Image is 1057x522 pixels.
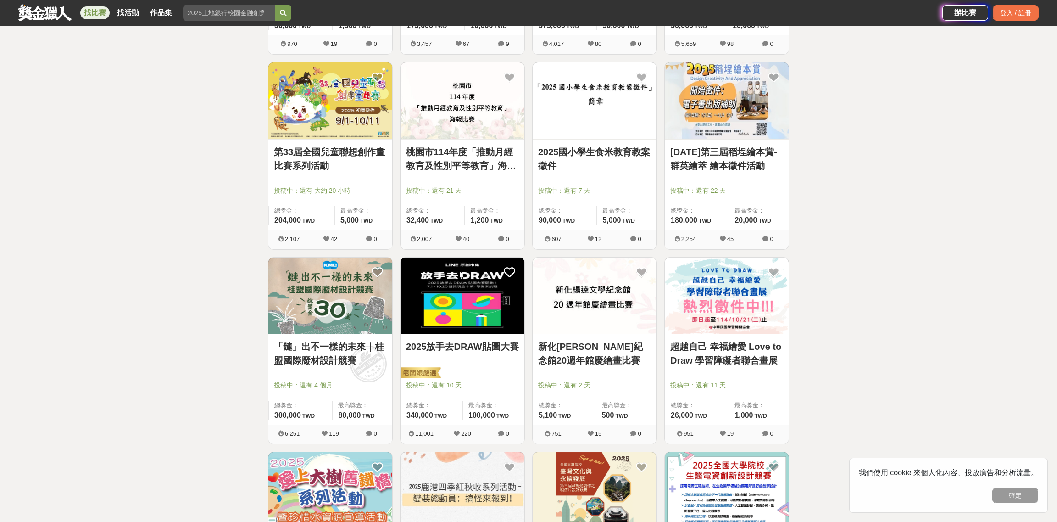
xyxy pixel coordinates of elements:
span: TWD [302,413,315,419]
span: 30,000 [671,22,693,29]
span: 40 [463,236,469,242]
a: 超越自己 幸福繪愛 Love to Draw 學習障礙者聯合畫展 [670,340,783,367]
span: 67 [463,40,469,47]
span: TWD [302,218,315,224]
span: TWD [298,23,311,29]
span: TWD [699,218,711,224]
span: 951 [684,430,694,437]
span: 0 [373,236,377,242]
a: 找比賽 [80,6,110,19]
span: 0 [770,236,773,242]
span: 投稿中：還有 7 天 [538,186,651,196]
span: 500 [602,411,614,419]
span: 3,457 [417,40,432,47]
a: [DATE]第三屆稻埕繪本賞-群英繪萃 繪本徵件活動 [670,145,783,173]
span: 80 [595,40,601,47]
span: TWD [757,23,769,29]
span: TWD [615,413,628,419]
span: TWD [494,23,506,29]
span: 0 [770,40,773,47]
span: 最高獎金： [734,206,783,215]
a: 2025國小學生食米教育教案徵件 [538,145,651,173]
a: Cover Image [268,62,392,140]
span: TWD [360,218,373,224]
span: 11,001 [415,430,434,437]
span: 投稿中：還有 大約 20 小時 [274,186,387,196]
span: TWD [562,218,575,224]
img: 老闆娘嚴選 [399,367,441,380]
span: 總獎金： [539,206,591,215]
span: 0 [506,430,509,437]
span: 607 [551,236,562,242]
span: TWD [758,218,771,224]
span: 0 [770,430,773,437]
span: 30,000 [274,22,297,29]
img: Cover Image [268,258,392,334]
span: 9 [506,40,509,47]
span: 5,100 [539,411,557,419]
span: 最高獎金： [338,401,387,410]
span: 180,000 [671,216,697,224]
span: 投稿中：還有 4 個月 [274,381,387,390]
span: 0 [373,430,377,437]
span: 220 [461,430,471,437]
span: 5,000 [602,216,621,224]
span: 總獎金： [274,401,327,410]
a: 新化[PERSON_NAME]紀念館20週年館慶繪畫比賽 [538,340,651,367]
span: 最高獎金： [734,401,783,410]
span: TWD [434,413,447,419]
a: Cover Image [665,62,789,140]
span: 2,254 [681,236,696,242]
img: Cover Image [533,62,656,139]
span: 0 [638,236,641,242]
span: 投稿中：還有 10 天 [406,381,519,390]
span: 2,007 [417,236,432,242]
span: 1,000 [734,411,753,419]
img: Cover Image [665,258,789,334]
a: 桃園市114年度「推動月經教育及性別平等教育」海報比賽 [406,145,519,173]
span: 總獎金： [406,206,459,215]
img: Cover Image [401,258,524,334]
span: 10,000 [470,22,493,29]
span: 45 [727,236,734,242]
a: 辦比賽 [942,5,988,21]
span: 20,000 [734,216,757,224]
span: 50,000 [602,22,625,29]
span: 751 [551,430,562,437]
span: TWD [434,23,447,29]
span: 100,000 [468,411,495,419]
span: TWD [695,413,707,419]
button: 確定 [992,488,1038,503]
a: 找活動 [113,6,143,19]
span: 最高獎金： [470,206,519,215]
span: 10,000 [733,22,755,29]
a: 「鏈」出不一樣的未來｜桂盟國際廢材設計競賽 [274,340,387,367]
div: 登入 / 註冊 [993,5,1039,21]
a: 作品集 [146,6,176,19]
span: 1,200 [470,216,489,224]
span: 204,000 [274,216,301,224]
span: 970 [287,40,297,47]
span: TWD [567,23,579,29]
span: 15 [595,430,601,437]
span: 投稿中：還有 2 天 [538,381,651,390]
span: TWD [362,413,374,419]
span: 0 [506,236,509,242]
img: Cover Image [665,62,789,139]
span: 300,000 [274,411,301,419]
span: TWD [626,23,639,29]
span: TWD [430,218,443,224]
img: Cover Image [268,62,392,139]
span: 19 [331,40,337,47]
span: TWD [358,23,371,29]
span: 80,000 [338,411,361,419]
span: 19 [727,430,734,437]
span: 173,000 [406,22,433,29]
a: Cover Image [533,258,656,335]
span: 總獎金： [406,401,457,410]
span: 投稿中：還有 21 天 [406,186,519,196]
span: TWD [623,218,635,224]
span: 投稿中：還有 22 天 [670,186,783,196]
span: 最高獎金： [340,206,387,215]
